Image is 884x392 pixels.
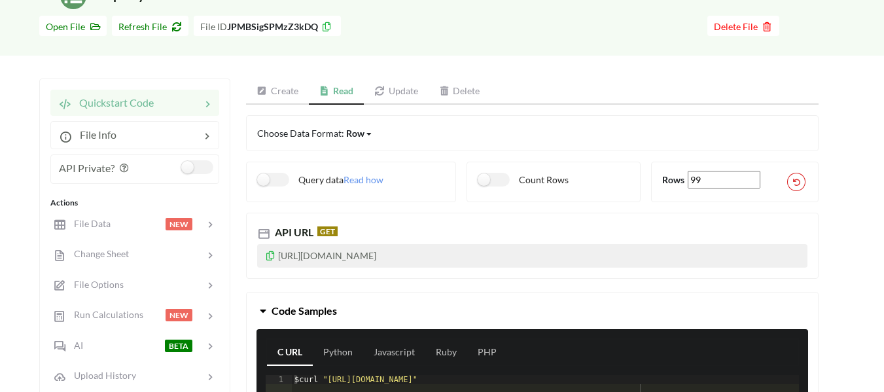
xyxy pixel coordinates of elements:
[346,126,364,140] div: Row
[246,79,309,105] a: Create
[429,79,491,105] a: Delete
[267,340,313,366] a: C URL
[71,96,154,109] span: Quickstart Code
[257,173,344,187] label: Query data
[467,340,507,366] a: PHP
[364,79,429,105] a: Update
[46,21,100,32] span: Open File
[478,173,569,187] label: Count Rows
[118,21,182,32] span: Refresh File
[112,16,188,36] button: Refresh File
[66,248,129,259] span: Change Sheet
[707,16,779,36] button: Delete File
[66,218,111,229] span: File Data
[257,244,807,268] p: [URL][DOMAIN_NAME]
[39,16,107,36] button: Open File
[317,226,338,236] span: GET
[66,370,136,381] span: Upload History
[72,128,116,141] span: File Info
[59,162,115,174] span: API Private?
[200,21,227,32] span: File ID
[66,340,83,351] span: AI
[247,293,818,329] button: Code Samples
[66,279,124,290] span: File Options
[363,340,425,366] a: Javascript
[166,309,192,321] span: NEW
[662,174,684,185] b: Rows
[227,21,318,32] b: JPMBSigSPMzZ3kDQ
[166,218,192,230] span: NEW
[309,79,364,105] a: Read
[272,226,313,238] span: API URL
[344,174,383,185] span: Read how
[313,340,363,366] a: Python
[266,375,292,384] div: 1
[257,128,373,139] span: Choose Data Format:
[272,304,337,317] span: Code Samples
[714,21,773,32] span: Delete File
[165,340,192,352] span: BETA
[50,197,219,209] div: Actions
[425,340,467,366] a: Ruby
[66,309,143,320] span: Run Calculations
